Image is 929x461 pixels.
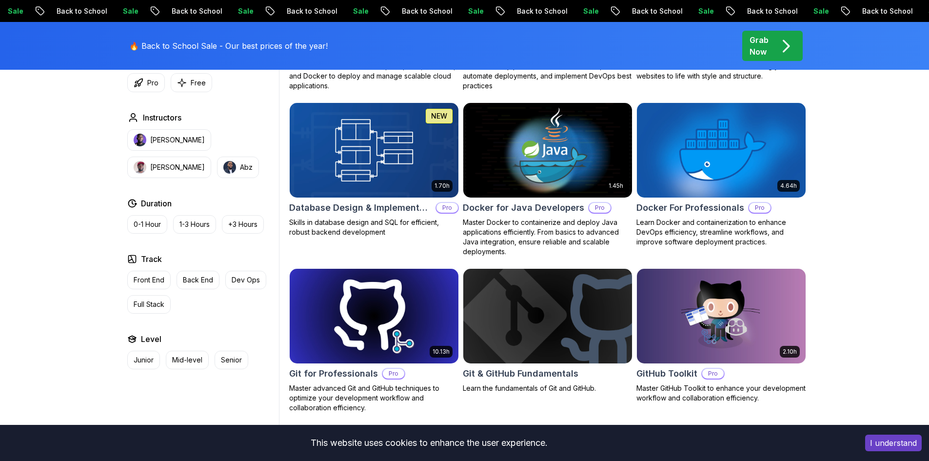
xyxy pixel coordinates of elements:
[134,220,161,229] p: 0-1 Hour
[636,367,697,381] h2: GitHub Toolkit
[127,295,171,314] button: Full Stack
[94,6,125,16] p: Sale
[833,6,899,16] p: Back to School
[143,112,181,123] h2: Instructors
[433,348,450,356] p: 10.13h
[7,432,850,454] div: This website uses cookies to enhance the user experience.
[142,6,209,16] p: Back to School
[439,6,470,16] p: Sale
[636,218,806,247] p: Learn Docker and containerization to enhance DevOps efficiency, streamline workflows, and improve...
[228,220,257,229] p: +3 Hours
[127,129,211,151] button: instructor img[PERSON_NAME]
[127,215,167,234] button: 0-1 Hour
[324,6,355,16] p: Sale
[172,355,202,365] p: Mid-level
[285,266,462,365] img: Git for Professionals card
[373,6,439,16] p: Back to School
[636,61,806,81] p: Master the fundamentals of CSS and bring your websites to life with style and structure.
[609,182,623,190] p: 1.45h
[221,355,242,365] p: Senior
[784,6,815,16] p: Sale
[783,348,797,356] p: 2.10h
[127,73,165,92] button: Pro
[134,300,164,309] p: Full Stack
[383,369,404,379] p: Pro
[127,351,160,369] button: Junior
[637,269,806,363] img: GitHub Toolkit card
[166,351,209,369] button: Mid-level
[179,220,210,229] p: 1-3 Hours
[636,383,806,403] p: Master GitHub Toolkit to enhance your development workflow and collaboration efficiency.
[171,73,212,92] button: Free
[750,34,769,58] p: Grab Now
[134,275,164,285] p: Front End
[134,161,146,174] img: instructor img
[222,215,264,234] button: +3 Hours
[702,369,724,379] p: Pro
[463,218,633,257] p: Master Docker to containerize and deploy Java applications efficiently. From basics to advanced J...
[749,203,771,213] p: Pro
[217,157,259,178] button: instructor imgAbz
[636,268,806,403] a: GitHub Toolkit card2.10hGitHub ToolkitProMaster GitHub Toolkit to enhance your development workfl...
[240,162,253,172] p: Abz
[463,268,633,393] a: Git & GitHub Fundamentals cardGit & GitHub FundamentalsLearn the fundamentals of Git and GitHub.
[637,103,806,198] img: Docker For Professionals card
[463,383,633,393] p: Learn the fundamentals of Git and GitHub.
[147,78,158,88] p: Pro
[141,253,162,265] h2: Track
[463,103,632,198] img: Docker for Java Developers card
[191,78,206,88] p: Free
[127,271,171,289] button: Front End
[289,367,378,381] h2: Git for Professionals
[150,135,205,145] p: [PERSON_NAME]
[865,435,922,451] button: Accept cookies
[173,215,216,234] button: 1-3 Hours
[27,6,94,16] p: Back to School
[636,201,744,215] h2: Docker For Professionals
[718,6,784,16] p: Back to School
[431,111,447,121] p: NEW
[223,161,236,174] img: instructor img
[463,102,633,257] a: Docker for Java Developers card1.45hDocker for Java DevelopersProMaster Docker to containerize an...
[636,102,806,247] a: Docker For Professionals card4.64hDocker For ProfessionalsProLearn Docker and containerization to...
[436,203,458,213] p: Pro
[289,218,459,237] p: Skills in database design and SQL for efficient, robust backend development
[463,201,584,215] h2: Docker for Java Developers
[290,103,458,198] img: Database Design & Implementation card
[177,271,219,289] button: Back End
[257,6,324,16] p: Back to School
[209,6,240,16] p: Sale
[463,367,578,381] h2: Git & GitHub Fundamentals
[554,6,585,16] p: Sale
[134,134,146,146] img: instructor img
[134,355,154,365] p: Junior
[289,61,459,91] p: Master AWS services like EC2, RDS, VPC, Route 53, and Docker to deploy and manage scalable cloud ...
[289,201,432,215] h2: Database Design & Implementation
[289,102,459,237] a: Database Design & Implementation card1.70hNEWDatabase Design & ImplementationProSkills in databas...
[141,198,172,209] h2: Duration
[289,383,459,413] p: Master advanced Git and GitHub techniques to optimize your development workflow and collaboration...
[780,182,797,190] p: 4.64h
[150,162,205,172] p: [PERSON_NAME]
[215,351,248,369] button: Senior
[589,203,611,213] p: Pro
[141,333,161,345] h2: Level
[183,275,213,285] p: Back End
[603,6,669,16] p: Back to School
[488,6,554,16] p: Back to School
[232,275,260,285] p: Dev Ops
[435,182,450,190] p: 1.70h
[463,61,633,91] p: Master CI/CD pipelines with GitHub Actions, automate deployments, and implement DevOps best pract...
[669,6,700,16] p: Sale
[289,268,459,413] a: Git for Professionals card10.13hGit for ProfessionalsProMaster advanced Git and GitHub techniques...
[129,40,328,52] p: 🔥 Back to School Sale - Our best prices of the year!
[225,271,266,289] button: Dev Ops
[127,157,211,178] button: instructor img[PERSON_NAME]
[463,269,632,363] img: Git & GitHub Fundamentals card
